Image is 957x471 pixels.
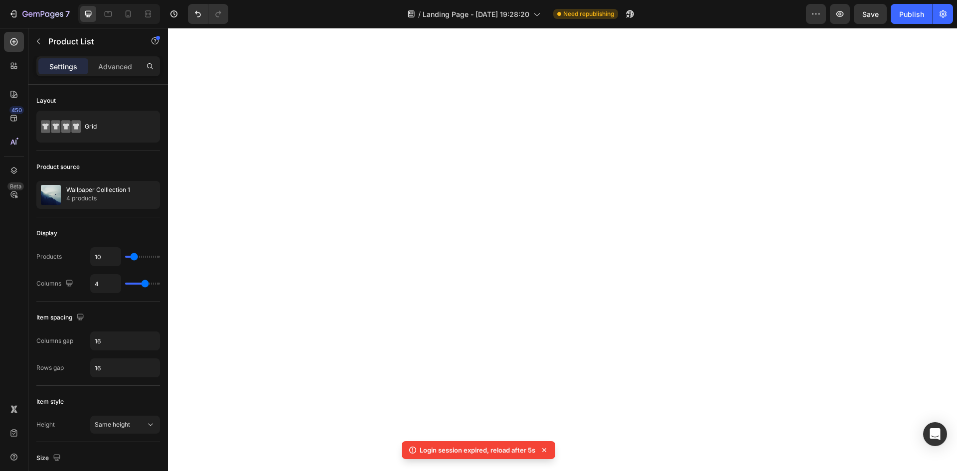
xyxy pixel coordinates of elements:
[91,332,159,350] input: Auto
[91,359,159,377] input: Auto
[98,61,132,72] p: Advanced
[49,61,77,72] p: Settings
[36,397,64,406] div: Item style
[65,8,70,20] p: 7
[36,252,62,261] div: Products
[36,363,64,372] div: Rows gap
[85,115,146,138] div: Grid
[91,275,121,293] input: Auto
[91,248,121,266] input: Auto
[854,4,887,24] button: Save
[48,35,133,47] p: Product List
[899,9,924,19] div: Publish
[66,186,130,193] p: Wallpaper Colllection 1
[90,416,160,434] button: Same height
[9,106,24,114] div: 450
[418,9,421,19] span: /
[563,9,614,18] span: Need republishing
[923,422,947,446] div: Open Intercom Messenger
[891,4,933,24] button: Publish
[7,182,24,190] div: Beta
[36,96,56,105] div: Layout
[36,277,75,291] div: Columns
[36,336,73,345] div: Columns gap
[36,420,55,429] div: Height
[4,4,74,24] button: 7
[41,185,61,205] img: collection feature img
[66,193,130,203] p: 4 products
[188,4,228,24] div: Undo/Redo
[95,421,130,428] span: Same height
[36,311,86,324] div: Item spacing
[36,229,57,238] div: Display
[36,162,80,171] div: Product source
[36,452,63,465] div: Size
[168,28,957,471] iframe: To enrich screen reader interactions, please activate Accessibility in Grammarly extension settings
[423,9,529,19] span: Landing Page - [DATE] 19:28:20
[420,445,535,455] p: Login session expired, reload after 5s
[862,10,879,18] span: Save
